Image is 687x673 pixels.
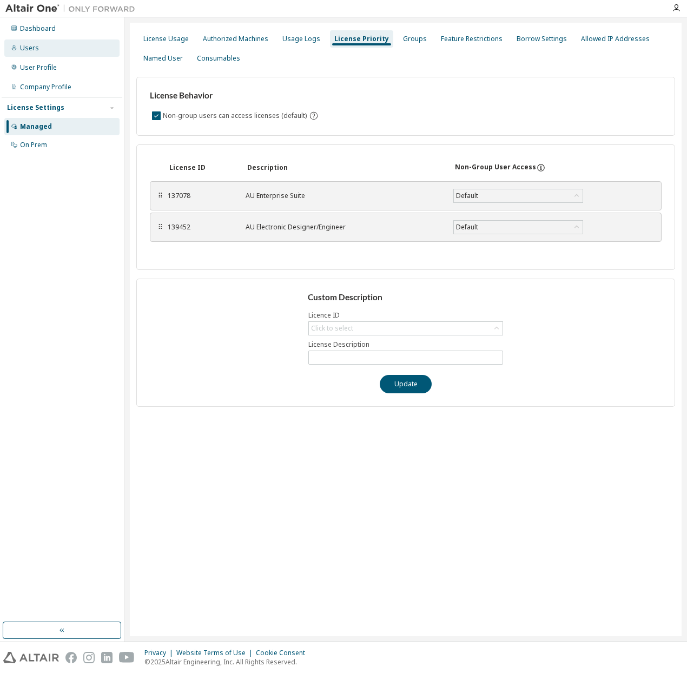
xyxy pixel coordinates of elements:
div: AU Electronic Designer/Engineer [246,223,440,232]
img: youtube.svg [119,652,135,663]
div: Managed [20,122,52,131]
div: ⠿ [157,192,163,200]
div: Non-Group User Access [455,163,536,173]
div: Company Profile [20,83,71,91]
div: 137078 [168,192,233,200]
div: Consumables [197,54,240,63]
img: linkedin.svg [101,652,113,663]
label: Licence ID [308,311,503,320]
div: User Profile [20,63,57,72]
div: Feature Restrictions [441,35,503,43]
div: License Usage [143,35,189,43]
label: Non-group users can access licenses (default) [163,109,309,122]
button: Update [380,375,432,393]
h3: Custom Description [308,292,504,303]
img: altair_logo.svg [3,652,59,663]
div: Users [20,44,39,52]
div: AU Enterprise Suite [246,192,440,200]
div: On Prem [20,141,47,149]
div: Click to select [311,324,353,333]
div: Description [247,163,442,172]
div: Usage Logs [282,35,320,43]
div: Cookie Consent [256,649,312,657]
div: License ID [169,163,234,172]
div: Named User [143,54,183,63]
div: Website Terms of Use [176,649,256,657]
div: License Settings [7,103,64,112]
div: ⠿ [157,223,163,232]
div: Dashboard [20,24,56,33]
div: Groups [403,35,427,43]
div: Default [454,190,480,202]
div: Default [454,189,583,202]
div: Default [454,221,480,233]
img: Altair One [5,3,141,14]
p: © 2025 Altair Engineering, Inc. All Rights Reserved. [144,657,312,667]
div: Privacy [144,649,176,657]
div: License Priority [334,35,389,43]
div: Authorized Machines [203,35,268,43]
div: Default [454,221,583,234]
img: instagram.svg [83,652,95,663]
div: Allowed IP Addresses [581,35,650,43]
h3: License Behavior [150,90,317,101]
label: License Description [308,340,503,349]
svg: By default any user not assigned to any group can access any license. Turn this setting off to di... [309,111,319,121]
div: 139452 [168,223,233,232]
img: facebook.svg [65,652,77,663]
div: Click to select [309,322,503,335]
div: Borrow Settings [517,35,567,43]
